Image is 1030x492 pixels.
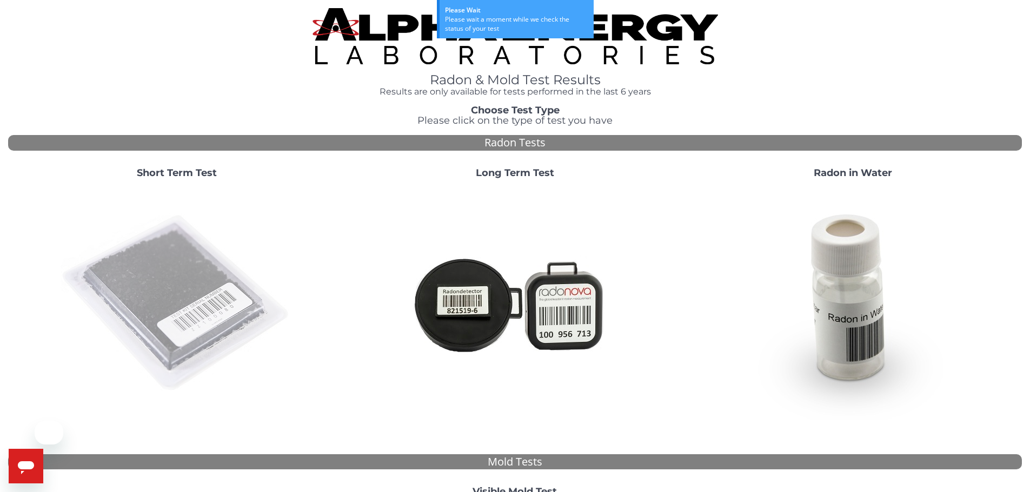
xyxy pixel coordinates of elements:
h1: Radon & Mold Test Results [313,73,718,87]
strong: Radon in Water [814,167,892,179]
img: TightCrop.jpg [313,8,718,64]
div: Please wait a moment while we check the status of your test [445,15,588,33]
div: Mold Tests [8,454,1022,470]
span: Please click on the type of test you have [417,114,613,126]
img: ShortTerm.jpg [61,187,293,420]
strong: Long Term Test [476,167,554,179]
div: Radon Tests [8,135,1022,151]
strong: Short Term Test [137,167,217,179]
iframe: Message from company [35,421,63,444]
strong: Choose Test Type [471,104,560,116]
img: Radtrak2vsRadtrak3.jpg [398,187,631,420]
iframe: Button to launch messaging window [9,449,43,483]
h4: Results are only available for tests performed in the last 6 years [313,87,718,97]
div: Please Wait [445,5,588,15]
img: RadoninWater.jpg [736,187,969,420]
